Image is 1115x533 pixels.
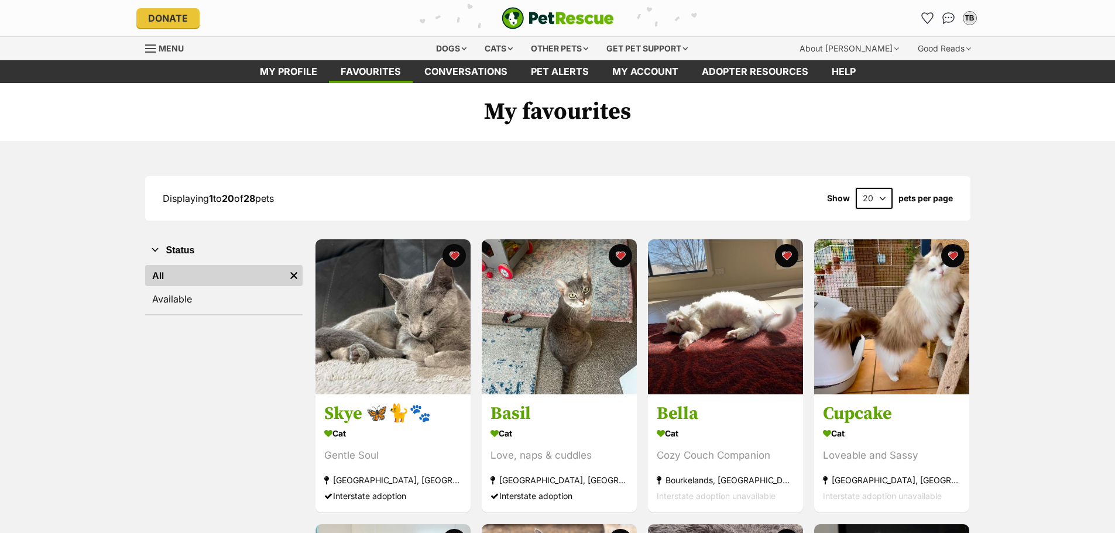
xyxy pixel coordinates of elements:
div: Cozy Couch Companion [657,448,794,464]
div: Get pet support [598,37,696,60]
img: chat-41dd97257d64d25036548639549fe6c8038ab92f7586957e7f3b1b290dea8141.svg [942,12,955,24]
img: Cupcake [814,239,969,394]
div: Cat [490,425,628,442]
span: Menu [159,43,184,53]
div: Gentle Soul [324,448,462,464]
a: Donate [136,8,200,28]
ul: Account quick links [918,9,979,27]
div: Cat [657,425,794,442]
a: Bella Cat Cozy Couch Companion Bourkelands, [GEOGRAPHIC_DATA] Interstate adoption unavailable fav... [648,394,803,513]
button: favourite [775,244,798,267]
div: Other pets [523,37,596,60]
a: Remove filter [285,265,303,286]
div: Status [145,263,303,314]
button: favourite [442,244,466,267]
button: favourite [609,244,632,267]
div: [GEOGRAPHIC_DATA], [GEOGRAPHIC_DATA] [490,473,628,489]
button: My account [960,9,979,27]
a: My account [601,60,690,83]
button: Status [145,243,303,258]
div: TB [964,12,976,24]
a: Cupcake Cat Loveable and Sassy [GEOGRAPHIC_DATA], [GEOGRAPHIC_DATA] Interstate adoption unavailab... [814,394,969,513]
img: Skye 🦋🐈🐾 [315,239,471,394]
h3: Cupcake [823,403,960,425]
a: Available [145,288,303,310]
img: logo-e224e6f780fb5917bec1dbf3a21bbac754714ae5b6737aabdf751b685950b380.svg [502,7,614,29]
h3: Basil [490,403,628,425]
div: Loveable and Sassy [823,448,960,464]
button: favourite [941,244,965,267]
span: Show [827,194,850,203]
a: Conversations [939,9,958,27]
a: Favourites [329,60,413,83]
a: Menu [145,37,192,58]
a: Adopter resources [690,60,820,83]
h3: Bella [657,403,794,425]
a: Basil Cat Love, naps & cuddles [GEOGRAPHIC_DATA], [GEOGRAPHIC_DATA] Interstate adoption favourite [482,394,637,513]
img: Basil [482,239,637,394]
div: Dogs [428,37,475,60]
label: pets per page [898,194,953,203]
div: Good Reads [910,37,979,60]
div: [GEOGRAPHIC_DATA], [GEOGRAPHIC_DATA] [324,473,462,489]
div: Love, naps & cuddles [490,448,628,464]
div: Interstate adoption [490,489,628,504]
div: About [PERSON_NAME] [791,37,907,60]
a: Skye 🦋🐈🐾 Cat Gentle Soul [GEOGRAPHIC_DATA], [GEOGRAPHIC_DATA] Interstate adoption favourite [315,394,471,513]
div: Cat [324,425,462,442]
img: Bella [648,239,803,394]
div: Cat [823,425,960,442]
div: Interstate adoption [324,489,462,504]
a: PetRescue [502,7,614,29]
a: Favourites [918,9,937,27]
a: Help [820,60,867,83]
strong: 28 [243,192,255,204]
span: Interstate adoption unavailable [657,491,776,501]
a: My profile [248,60,329,83]
a: conversations [413,60,519,83]
a: All [145,265,285,286]
span: Displaying to of pets [163,192,274,204]
strong: 20 [222,192,234,204]
h3: Skye 🦋🐈🐾 [324,403,462,425]
strong: 1 [209,192,213,204]
div: [GEOGRAPHIC_DATA], [GEOGRAPHIC_DATA] [823,473,960,489]
span: Interstate adoption unavailable [823,491,942,501]
div: Cats [476,37,521,60]
a: Pet alerts [519,60,601,83]
div: Bourkelands, [GEOGRAPHIC_DATA] [657,473,794,489]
